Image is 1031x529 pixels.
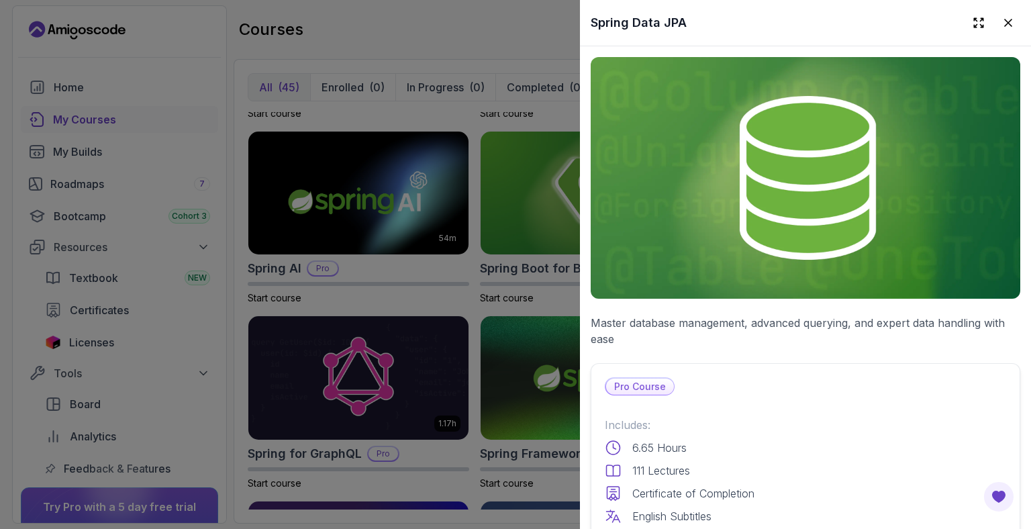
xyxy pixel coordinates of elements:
p: 6.65 Hours [632,440,687,456]
p: Pro Course [606,379,674,395]
p: Certificate of Completion [632,485,754,501]
p: English Subtitles [632,508,711,524]
p: Includes: [605,417,1006,433]
button: Open Feedback Button [983,481,1015,513]
p: Master database management, advanced querying, and expert data handling with ease [591,315,1020,347]
p: 111 Lectures [632,463,690,479]
h2: Spring Data JPA [591,13,687,32]
button: Expand drawer [967,11,991,35]
img: spring-data-jpa_thumbnail [591,57,1020,299]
